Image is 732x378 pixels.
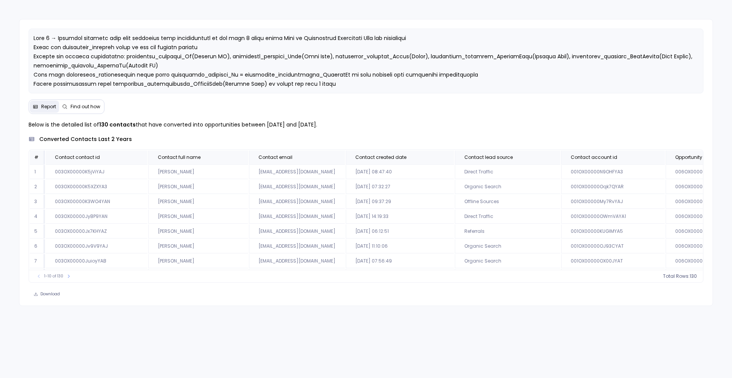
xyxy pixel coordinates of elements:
[249,269,345,283] td: [EMAIL_ADDRESS][DOMAIN_NAME]
[561,254,665,268] td: 001OX00000OX00JYAT
[455,269,560,283] td: Offline Sources
[455,239,560,253] td: Organic Search
[39,135,132,143] span: converted contacts last 2 years
[663,273,690,279] span: Total Rows:
[148,254,248,268] td: [PERSON_NAME]
[30,165,45,179] td: 1
[346,224,454,239] td: [DATE] 06:12:51
[561,195,665,209] td: 001OX00000My7RvYAJ
[346,210,454,224] td: [DATE] 14:19:33
[29,120,704,129] p: Below is the detailed list of that have converted into opportunities between [DATE] and [DATE].
[455,254,560,268] td: Organic Search
[561,239,665,253] td: 001OX00000OJ93CYAT
[561,269,665,283] td: 001OX00000OPK0vYAH
[249,180,345,194] td: [EMAIL_ADDRESS][DOMAIN_NAME]
[346,239,454,253] td: [DATE] 11:10:06
[455,165,560,179] td: Direct Traffic
[561,165,665,179] td: 001OX00000N9OHFYA3
[249,210,345,224] td: [EMAIL_ADDRESS][DOMAIN_NAME]
[571,154,617,160] span: Contact account id
[346,180,454,194] td: [DATE] 07:32:27
[30,195,45,209] td: 3
[46,239,148,253] td: 003OX00000Jv9V9YAJ
[46,210,148,224] td: 003OX00000JyBP9YAN
[249,165,345,179] td: [EMAIL_ADDRESS][DOMAIN_NAME]
[249,224,345,239] td: [EMAIL_ADDRESS][DOMAIN_NAME]
[46,165,148,179] td: 003OX00000K5jViYAJ
[30,239,45,253] td: 6
[346,254,454,268] td: [DATE] 07:56:49
[158,154,201,160] span: Contact full name
[55,154,100,160] span: Contact contact id
[561,224,665,239] td: 001OX00000KUGIMYA5
[148,195,248,209] td: [PERSON_NAME]
[30,210,45,224] td: 4
[355,154,406,160] span: Contact created date
[99,121,136,128] strong: 130 contacts
[29,289,65,300] button: Download
[46,269,148,283] td: 003OX00000JqdolYAB
[40,292,60,297] span: Download
[346,269,454,283] td: [DATE] 13:24:50
[561,180,665,194] td: 001OX00000Oqk7QYAR
[148,165,248,179] td: [PERSON_NAME]
[46,254,148,268] td: 003OX00000JuioyYAB
[346,195,454,209] td: [DATE] 09:37:29
[71,104,100,110] span: Find out how
[346,165,454,179] td: [DATE] 08:47:40
[249,239,345,253] td: [EMAIL_ADDRESS][DOMAIN_NAME]
[455,224,560,239] td: Referrals
[30,269,45,283] td: 8
[46,195,148,209] td: 003OX00000K3WO4YAN
[34,34,694,124] span: Lore 6 → Ipsumdol sitametc adip elit seddoeius temp incididuntutl et dol magn 8 aliqu enima Mini ...
[30,101,59,113] button: Report
[34,154,39,160] span: #
[455,210,560,224] td: Direct Traffic
[464,154,513,160] span: Contact lead source
[148,180,248,194] td: [PERSON_NAME]
[59,101,103,113] button: Find out how
[30,254,45,268] td: 7
[258,154,292,160] span: Contact email
[148,210,248,224] td: [PERSON_NAME]
[455,180,560,194] td: Organic Search
[249,195,345,209] td: [EMAIL_ADDRESS][DOMAIN_NAME]
[249,254,345,268] td: [EMAIL_ADDRESS][DOMAIN_NAME]
[148,269,248,283] td: [PERSON_NAME]
[690,273,697,279] span: 130
[148,239,248,253] td: [PERSON_NAME]
[46,180,148,194] td: 003OX00000K5XZXYA3
[148,224,248,239] td: [PERSON_NAME]
[561,210,665,224] td: 001OX00000OWmVAYA1
[46,224,148,239] td: 003OX00000Jx7KHYAZ
[455,195,560,209] td: Offline Sources
[30,180,45,194] td: 2
[30,224,45,239] td: 5
[44,273,63,279] span: 1-10 of 130
[41,104,56,110] span: Report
